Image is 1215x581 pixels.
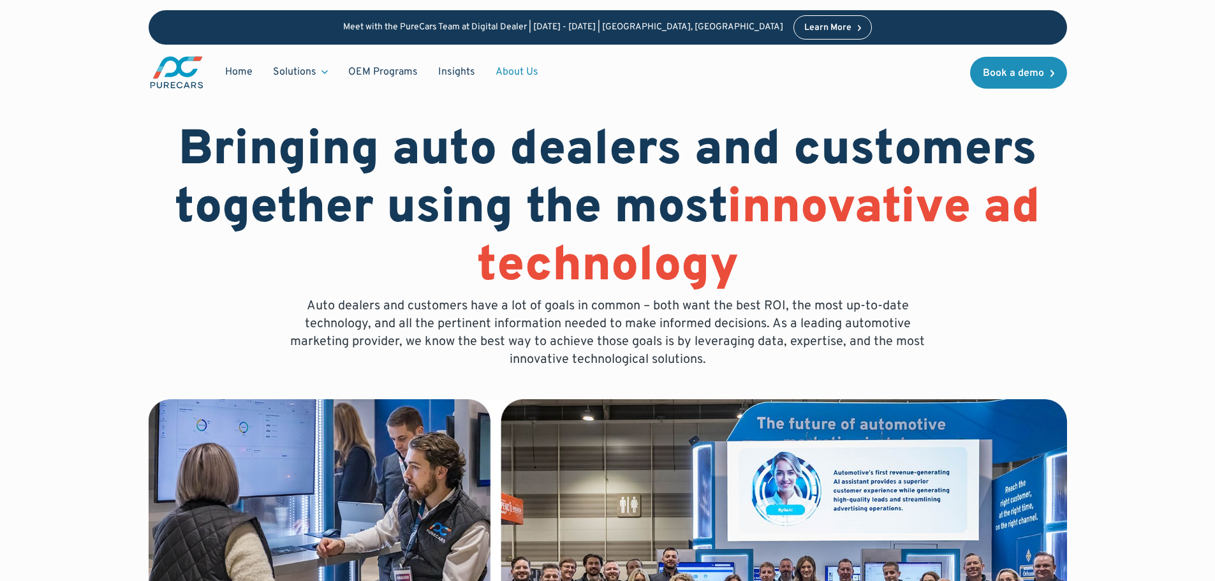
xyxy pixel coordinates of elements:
[215,60,263,84] a: Home
[485,60,549,84] a: About Us
[149,55,205,90] img: purecars logo
[149,122,1067,297] h1: Bringing auto dealers and customers together using the most
[343,22,783,33] p: Meet with the PureCars Team at Digital Dealer | [DATE] - [DATE] | [GEOGRAPHIC_DATA], [GEOGRAPHIC_...
[970,57,1067,89] a: Book a demo
[338,60,428,84] a: OEM Programs
[428,60,485,84] a: Insights
[477,179,1041,298] span: innovative ad technology
[281,297,934,369] p: Auto dealers and customers have a lot of goals in common – both want the best ROI, the most up-to...
[804,24,851,33] div: Learn More
[273,65,316,79] div: Solutions
[793,15,873,40] a: Learn More
[983,68,1044,78] div: Book a demo
[263,60,338,84] div: Solutions
[149,55,205,90] a: main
